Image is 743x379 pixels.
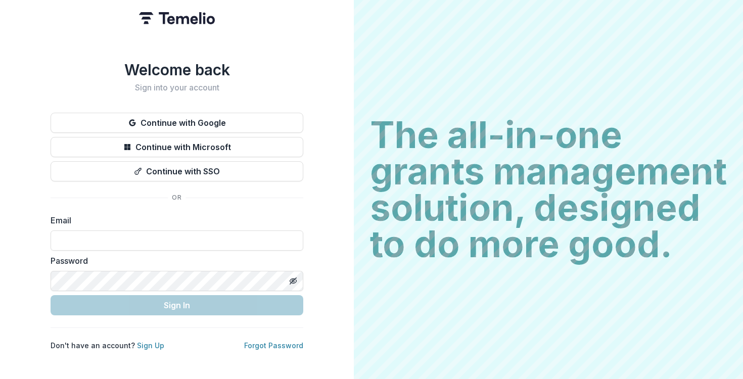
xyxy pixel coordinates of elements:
button: Toggle password visibility [285,273,301,289]
label: Password [51,255,297,267]
button: Continue with Google [51,113,303,133]
a: Forgot Password [244,341,303,350]
p: Don't have an account? [51,340,164,351]
button: Continue with Microsoft [51,137,303,157]
button: Sign In [51,295,303,315]
a: Sign Up [137,341,164,350]
button: Continue with SSO [51,161,303,181]
label: Email [51,214,297,226]
h1: Welcome back [51,61,303,79]
h2: Sign into your account [51,83,303,92]
img: Temelio [139,12,215,24]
